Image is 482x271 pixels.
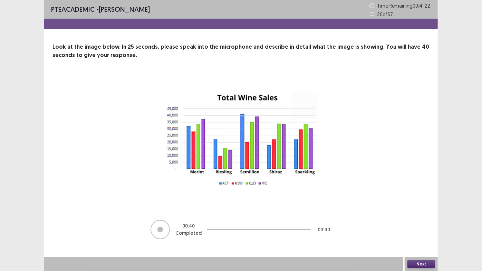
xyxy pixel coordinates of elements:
[52,43,430,59] p: Look at the image below. In 25 seconds, please speak into the microphone and describe in detail w...
[175,230,202,237] p: Completed
[377,2,431,9] p: Time Remaining 00 : 41 : 22
[182,222,195,230] p: 00 : 40
[407,260,435,268] button: Next
[51,4,150,14] p: - [PERSON_NAME]
[318,226,330,233] p: 00 : 40
[51,5,95,13] span: PTE academic
[377,11,393,18] p: 20 of 37
[155,76,327,205] img: image-description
